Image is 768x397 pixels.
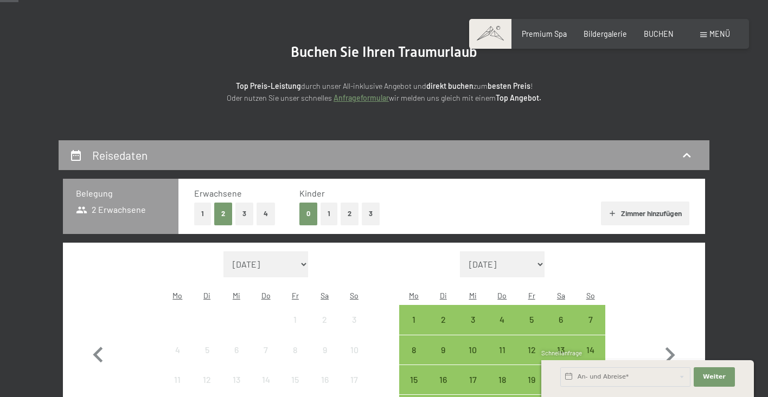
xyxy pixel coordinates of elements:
div: Sat Aug 16 2025 [310,365,340,394]
div: Anreise möglich [488,305,517,334]
div: Mon Sep 15 2025 [399,365,428,394]
div: 5 [193,346,220,373]
div: 12 [518,346,545,373]
div: Anreise nicht möglich [310,365,340,394]
div: Anreise möglich [399,365,428,394]
div: Anreise möglich [428,305,458,334]
div: Anreise nicht möglich [280,365,310,394]
button: 4 [257,203,275,225]
div: Tue Sep 09 2025 [428,335,458,365]
div: Anreise möglich [576,305,605,334]
div: Tue Sep 16 2025 [428,365,458,394]
div: Sun Aug 17 2025 [340,365,369,394]
div: Fri Aug 15 2025 [280,365,310,394]
span: 2 Erwachsene [76,204,146,216]
button: 2 [341,203,359,225]
span: BUCHEN [644,29,674,38]
span: Erwachsene [194,188,242,198]
div: 8 [281,346,309,373]
button: 1 [321,203,337,225]
div: Anreise nicht möglich [222,365,251,394]
div: Anreise möglich [488,335,517,365]
div: Fri Sep 05 2025 [517,305,546,334]
div: 4 [489,315,516,342]
div: Fri Aug 08 2025 [280,335,310,365]
abbr: Montag [172,291,182,300]
div: Mon Aug 04 2025 [163,335,192,365]
button: 3 [235,203,253,225]
div: Thu Aug 07 2025 [251,335,280,365]
div: 7 [577,315,604,342]
div: Sat Sep 06 2025 [546,305,575,334]
div: Anreise möglich [428,365,458,394]
div: Fri Aug 01 2025 [280,305,310,334]
strong: direkt buchen [426,81,473,90]
div: Sun Aug 10 2025 [340,335,369,365]
div: 14 [577,346,604,373]
div: Thu Sep 11 2025 [488,335,517,365]
abbr: Donnerstag [261,291,271,300]
strong: Top Preis-Leistung [236,81,301,90]
div: 10 [341,346,368,373]
button: Weiter [694,367,735,387]
div: Mon Sep 08 2025 [399,335,428,365]
div: Anreise nicht möglich [192,365,221,394]
span: Buchen Sie Ihren Traumurlaub [291,44,477,60]
div: 5 [518,315,545,342]
div: 4 [164,346,191,373]
div: Anreise nicht möglich [340,335,369,365]
div: 6 [223,346,250,373]
div: Sun Sep 14 2025 [576,335,605,365]
div: Anreise möglich [488,365,517,394]
div: 2 [430,315,457,342]
a: Bildergalerie [584,29,627,38]
div: Thu Sep 18 2025 [488,365,517,394]
span: Weiter [703,373,726,381]
div: Tue Aug 05 2025 [192,335,221,365]
div: Fri Sep 12 2025 [517,335,546,365]
span: Schnellanfrage [541,349,582,356]
div: Anreise möglich [517,305,546,334]
div: Anreise nicht möglich [340,305,369,334]
div: Sun Aug 03 2025 [340,305,369,334]
div: Wed Sep 17 2025 [458,365,487,394]
h2: Reisedaten [92,148,148,162]
div: Anreise möglich [517,335,546,365]
strong: besten Preis [488,81,530,90]
div: Anreise möglich [428,335,458,365]
div: Wed Aug 06 2025 [222,335,251,365]
div: Thu Sep 04 2025 [488,305,517,334]
div: Anreise möglich [546,335,575,365]
div: 1 [400,315,427,342]
div: 3 [341,315,368,342]
div: Anreise nicht möglich [251,335,280,365]
div: Anreise nicht möglich [310,305,340,334]
div: 9 [430,346,457,373]
div: Sun Sep 07 2025 [576,305,605,334]
abbr: Montag [409,291,419,300]
abbr: Dienstag [203,291,210,300]
div: Anreise möglich [399,305,428,334]
div: 6 [547,315,574,342]
abbr: Samstag [557,291,565,300]
abbr: Sonntag [350,291,359,300]
div: Anreise nicht möglich [280,335,310,365]
div: Tue Aug 12 2025 [192,365,221,394]
div: Mon Aug 11 2025 [163,365,192,394]
div: Anreise möglich [458,365,487,394]
abbr: Samstag [321,291,329,300]
button: 0 [299,203,317,225]
div: 11 [489,346,516,373]
div: 3 [459,315,486,342]
div: 1 [281,315,309,342]
abbr: Dienstag [440,291,447,300]
div: Anreise nicht möglich [192,335,221,365]
div: Wed Sep 03 2025 [458,305,487,334]
span: Menü [709,29,730,38]
div: Anreise möglich [517,365,546,394]
abbr: Sonntag [586,291,595,300]
div: Anreise möglich [576,335,605,365]
div: Anreise möglich [399,335,428,365]
div: Fri Sep 19 2025 [517,365,546,394]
